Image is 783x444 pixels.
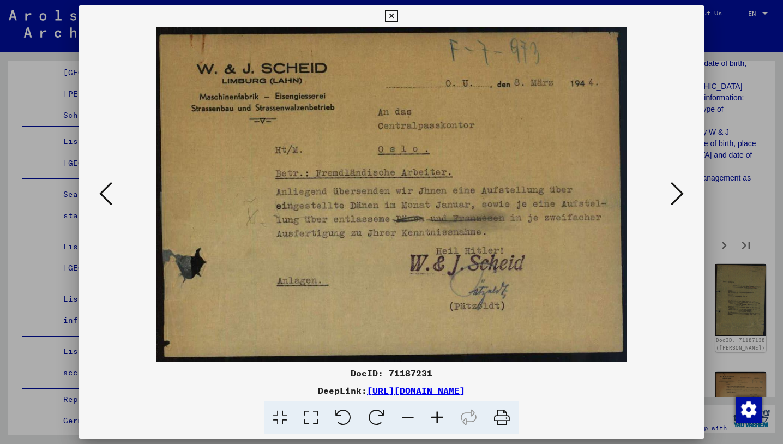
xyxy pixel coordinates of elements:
img: 001.jpg [116,27,668,362]
div: DeepLink: [79,384,705,397]
div: DocID: 71187231 [79,367,705,380]
a: [URL][DOMAIN_NAME] [367,385,465,396]
img: Change consent [736,397,762,423]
